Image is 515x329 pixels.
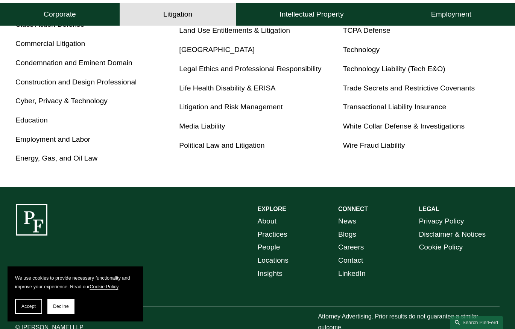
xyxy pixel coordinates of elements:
[258,215,276,228] a: About
[338,228,356,241] a: Blogs
[179,65,321,73] a: Legal Ethics and Professional Responsibility
[343,122,465,130] a: White Collar Defense & Investigations
[343,141,405,149] a: Wire Fraud Liability
[15,116,48,124] a: Education
[15,299,42,314] button: Accept
[15,59,132,67] a: Condemnation and Eminent Domain
[419,215,464,228] a: Privacy Policy
[53,304,69,309] span: Decline
[419,228,486,241] a: Disclaimer & Notices
[343,84,475,92] a: Trade Secrets and Restrictive Covenants
[15,135,90,143] a: Employment and Labor
[450,316,503,329] a: Search this site
[163,10,192,19] h4: Litigation
[179,46,255,54] a: [GEOGRAPHIC_DATA]
[47,299,74,314] button: Decline
[179,103,283,111] a: Litigation and Risk Management
[338,254,363,267] a: Contact
[343,46,380,54] a: Technology
[343,26,390,34] a: TCPA Defense
[338,241,364,254] a: Careers
[258,206,286,212] strong: EXPLORE
[15,78,137,86] a: Construction and Design Professional
[419,241,463,254] a: Cookie Policy
[21,304,36,309] span: Accept
[280,10,343,19] h4: Intellectual Property
[179,26,290,34] a: Land Use Entitlements & Litigation
[179,141,264,149] a: Political Law and Litigation
[179,122,225,130] a: Media Liability
[258,267,283,280] a: Insights
[15,40,85,47] a: Commercial Litigation
[15,97,108,105] a: Cyber, Privacy & Technology
[258,228,287,241] a: Practices
[419,206,439,212] strong: LEGAL
[15,154,97,162] a: Energy, Gas, and Oil Law
[338,206,368,212] strong: CONNECT
[343,103,447,111] a: Transactional Liability Insurance
[8,266,143,321] section: Cookie banner
[179,84,275,92] a: Life Health Disability & ERISA
[44,10,76,19] h4: Corporate
[15,274,135,291] p: We use cookies to provide necessary functionality and improve your experience. Read our .
[258,241,280,254] a: People
[90,284,118,289] a: Cookie Policy
[338,215,356,228] a: News
[258,254,289,267] a: Locations
[343,65,445,73] a: Technology Liability (Tech E&O)
[338,267,366,280] a: LinkedIn
[431,10,471,19] h4: Employment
